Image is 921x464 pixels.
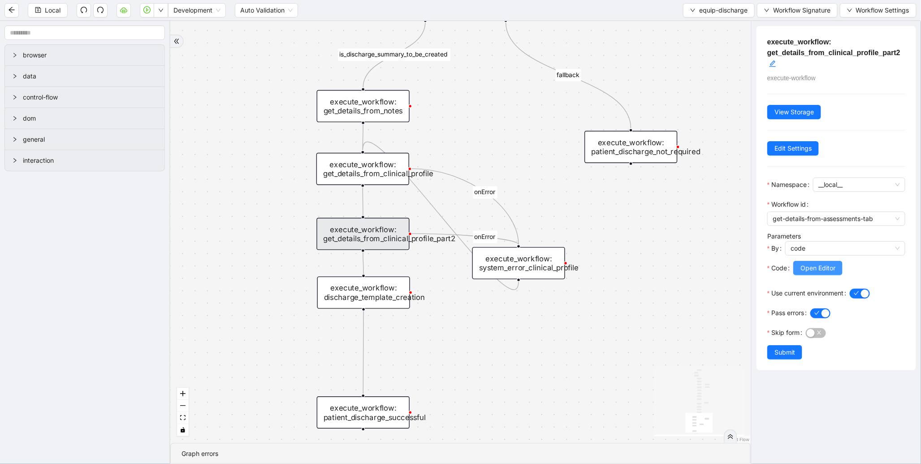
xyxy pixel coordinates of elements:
g: Edge from execute_workflow: system_error_clinical_profile to execute_workflow: get_details_from_c... [363,142,519,290]
span: double-right [727,434,734,440]
span: general [23,134,157,144]
button: undo [77,3,91,17]
span: down [847,8,852,13]
button: Edit Settings [767,141,819,156]
span: Skip form [771,328,800,338]
span: View Storage [774,107,814,117]
span: __local__ [818,178,900,191]
span: down [158,8,164,13]
button: saveLocal [28,3,68,17]
div: execute_workflow: system_error_clinical_profile [472,247,565,279]
div: execute_workflow: get_details_from_notes [317,90,410,122]
span: right [12,137,17,142]
button: down [154,3,168,17]
span: right [12,116,17,121]
span: dom [23,113,157,123]
span: Open Editor [800,263,835,273]
span: control-flow [23,92,157,102]
div: execute_workflow: get_details_from_clinical_profile_part2 [316,218,409,250]
span: Workflow id [771,199,806,209]
span: right [12,74,17,79]
div: control-flow [5,87,164,108]
div: execute_workflow: patient_discharge_successfulplus-circle [317,396,410,429]
h5: execute_workflow: get_details_from_clinical_profile_part2 [767,37,905,69]
button: play-circle [140,3,154,17]
div: execute_workflow: discharge_template_creation [317,277,410,309]
div: execute_workflow: get_details_from_clinical_profile [316,153,409,185]
g: Edge from conditions: is_discharge_summary_to_be_create to execute_workflow: patient_discharge_no... [506,22,631,128]
span: undo [80,6,87,13]
span: right [12,158,17,163]
button: View Storage [767,105,821,119]
span: Pass errors [771,308,804,318]
span: Auto Validation [240,4,293,17]
span: Development [173,4,221,17]
div: interaction [5,150,164,171]
button: downequip-discharge [683,3,755,17]
span: down [690,8,696,13]
div: data [5,66,164,87]
span: plus-circle [623,172,639,188]
div: dom [5,108,164,129]
g: Edge from execute_workflow: discharge_template_creation to execute_workflow: patient_discharge_su... [363,311,363,394]
div: Graph errors [182,449,739,459]
span: Submit [774,347,795,357]
span: right [12,95,17,100]
button: redo [93,3,108,17]
a: React Flow attribution [726,437,749,442]
div: execute_workflow: patient_discharge_not_requiredplus-circle [584,131,677,163]
div: click to edit id [769,58,776,69]
div: execute_workflow: patient_discharge_successful [317,396,410,429]
span: get-details-from-assessments-tab [773,212,900,225]
span: redo [97,6,104,13]
div: execute_workflow: patient_discharge_not_required [584,131,677,163]
span: arrow-left [8,6,15,13]
button: zoom out [177,400,189,412]
span: play-circle [143,6,151,13]
span: Local [45,5,61,15]
span: interaction [23,156,157,165]
button: arrow-left [4,3,19,17]
label: Parameters [767,232,801,240]
span: save [35,7,41,13]
span: equip-discharge [699,5,748,15]
span: right [12,52,17,58]
button: Submit [767,345,802,360]
span: browser [23,50,157,60]
g: Edge from execute_workflow: get_details_from_clinical_profile to execute_workflow: get_details_fr... [363,187,363,215]
div: general [5,129,164,150]
span: Edit Settings [774,143,812,153]
g: Edge from execute_workflow: get_details_from_clinical_profile_part2 to execute_workflow: system_e... [412,231,519,245]
button: fit view [177,412,189,424]
span: Workflow Signature [773,5,830,15]
span: Namespace [771,180,807,190]
div: browser [5,45,164,65]
span: plus-circle [355,438,371,454]
span: Workflow Settings [856,5,909,15]
span: Use current environment [771,288,843,298]
button: zoom in [177,388,189,400]
span: cloud-server [120,6,127,13]
span: down [764,8,770,13]
span: code [791,242,900,255]
button: downWorkflow Settings [840,3,917,17]
span: Code [771,263,787,273]
span: By [771,243,779,253]
button: cloud-server [117,3,131,17]
span: data [23,71,157,81]
button: toggle interactivity [177,424,189,436]
g: Edge from execute_workflow: get_details_from_clinical_profile_part2 to execute_workflow: discharg... [363,252,363,274]
span: edit [769,60,776,67]
button: downWorkflow Signature [757,3,838,17]
span: execute-workflow [767,74,816,82]
button: Open Editor [793,261,843,275]
g: Edge from conditions: is_discharge_summary_to_be_create to execute_workflow: get_details_from_notes [338,22,450,87]
span: double-right [173,38,180,44]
